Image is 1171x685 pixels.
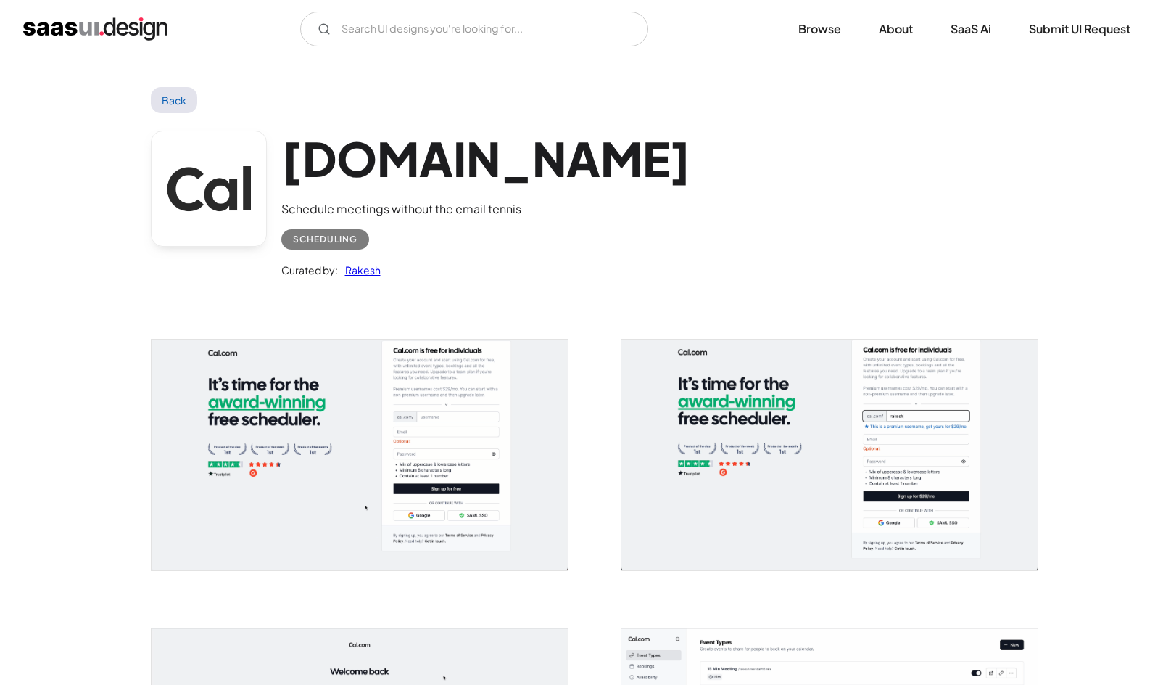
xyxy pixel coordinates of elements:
[281,200,691,218] div: Schedule meetings without the email tennis
[1011,13,1148,45] a: Submit UI Request
[23,17,167,41] a: home
[621,340,1038,570] a: open lightbox
[293,231,357,248] div: Scheduling
[933,13,1009,45] a: SaaS Ai
[338,261,381,279] a: Rakesh
[861,13,930,45] a: About
[300,12,648,46] input: Search UI designs you're looking for...
[281,261,338,279] div: Curated by:
[300,12,648,46] form: Email Form
[152,340,568,570] a: open lightbox
[281,131,691,186] h1: [DOMAIN_NAME]
[151,87,198,113] a: Back
[781,13,858,45] a: Browse
[152,340,568,570] img: 64224438150ff8168a6e8a73_Cal.com%20Scheduling%20Sign%20Up.png
[621,340,1038,570] img: 64224438005a73611aad9b82_Cal.com%20Open%20Scheduling%20Sign%20Up%20premium%20name.png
